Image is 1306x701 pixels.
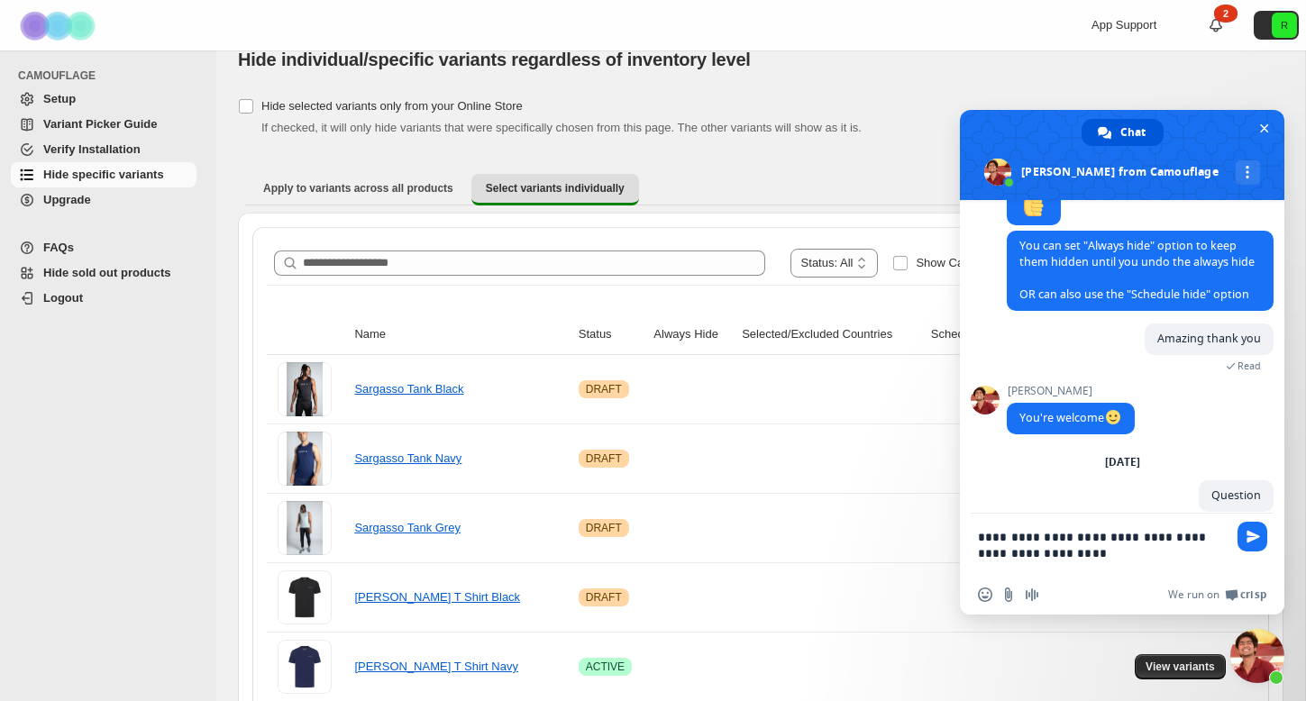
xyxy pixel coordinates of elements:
a: [PERSON_NAME] T Shirt Black [354,590,520,604]
textarea: Compose your message... [978,514,1230,575]
th: Name [349,314,572,355]
a: Verify Installation [11,137,196,162]
span: Hide specific variants [43,168,164,181]
a: Logout [11,286,196,311]
a: Close chat [1230,629,1284,683]
a: Sargasso Tank Navy [354,451,461,465]
span: Send [1238,522,1267,551]
span: Insert an emoji [978,587,992,602]
div: [DATE] [1105,457,1140,468]
a: Chat [1082,119,1164,146]
a: Hide specific variants [11,162,196,187]
th: Scheduled Hide [926,314,1036,355]
span: [PERSON_NAME] [1007,385,1135,397]
span: Logout [43,291,83,305]
span: Amazing thank you [1157,331,1261,346]
a: Sargasso Tank Black [354,382,463,396]
span: You're welcome [1019,410,1122,425]
div: 2 [1214,5,1238,23]
span: Hide sold out products [43,266,171,279]
span: Variant Picker Guide [43,117,157,131]
span: Chat [1120,119,1146,146]
a: Upgrade [11,187,196,213]
a: [PERSON_NAME] T Shirt Navy [354,660,518,673]
span: DRAFT [586,590,622,605]
span: CAMOUFLAGE [18,68,204,83]
button: Select variants individually [471,174,639,205]
span: Verify Installation [43,142,141,156]
a: Setup [11,86,196,112]
span: Read [1238,360,1261,372]
span: DRAFT [586,382,622,396]
th: Selected/Excluded Countries [736,314,926,355]
span: Crisp [1240,587,1266,602]
span: Apply to variants across all products [263,181,453,196]
span: Show Camouflage managed products [916,256,1112,269]
button: View variants [1135,654,1226,679]
span: Question [1211,487,1261,503]
span: If checked, it will only hide variants that were specifically chosen from this page. The other va... [261,121,862,134]
a: FAQs [11,235,196,260]
button: Apply to variants across all products [249,174,468,203]
span: DRAFT [586,451,622,466]
a: Hide sold out products [11,260,196,286]
span: FAQs [43,241,74,254]
span: Upgrade [43,193,91,206]
span: Hide selected variants only from your Online Store [261,99,523,113]
span: Setup [43,92,76,105]
span: You can set "Always hide" option to keep them hidden until you undo the always hide OR can also u... [1019,238,1255,302]
span: ACTIVE [586,660,625,674]
text: R [1281,20,1288,31]
span: Select variants individually [486,181,625,196]
img: Camouflage [14,1,105,50]
span: Hide individual/specific variants regardless of inventory level [238,50,751,69]
span: Close chat [1255,119,1274,138]
a: We run onCrisp [1168,587,1266,602]
button: Avatar with initials R [1254,11,1299,40]
span: Send a file [1001,587,1016,602]
span: Avatar with initials R [1272,13,1297,38]
span: DRAFT [586,521,622,535]
a: Variant Picker Guide [11,112,196,137]
span: App Support [1091,18,1156,32]
span: Audio message [1025,587,1039,602]
th: Status [573,314,649,355]
a: Sargasso Tank Grey [354,521,461,534]
a: 2 [1207,16,1225,34]
span: We run on [1168,587,1219,602]
span: View variants [1146,660,1215,674]
th: Always Hide [648,314,736,355]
